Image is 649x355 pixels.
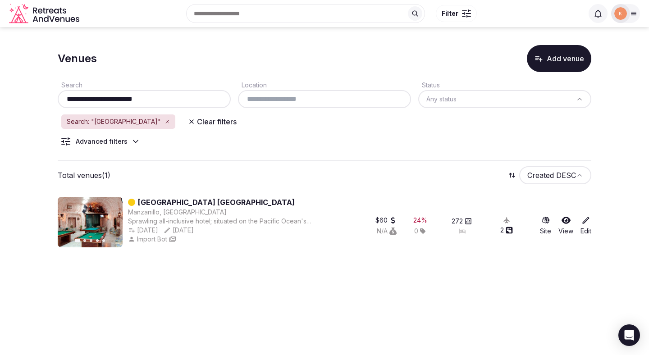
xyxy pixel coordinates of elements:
[618,324,640,346] div: Open Intercom Messenger
[452,217,472,226] button: 272
[452,217,463,226] span: 272
[58,170,110,180] p: Total venues (1)
[164,226,194,235] button: [DATE]
[102,239,105,242] button: Go to slide 5
[442,9,458,18] span: Filter
[67,117,161,126] span: Search: "[GEOGRAPHIC_DATA]"
[527,45,591,72] button: Add venue
[540,216,551,236] a: Site
[375,216,397,225] button: $60
[76,137,128,146] div: Advanced filters
[138,197,295,208] a: [GEOGRAPHIC_DATA] [GEOGRAPHIC_DATA]
[377,227,397,236] button: N/A
[128,226,158,235] button: [DATE]
[137,235,167,244] span: Import Bot
[238,81,267,89] label: Location
[58,197,123,247] img: Featured image for Hotel Vista Playa de Oro
[128,208,227,217] button: Manzanillo, [GEOGRAPHIC_DATA]
[96,239,99,242] button: Go to slide 4
[436,5,477,22] button: Filter
[183,114,242,130] button: Clear filters
[90,239,92,242] button: Go to slide 3
[83,239,86,242] button: Go to slide 2
[500,226,513,235] button: 2
[9,4,81,24] svg: Retreats and Venues company logo
[58,81,82,89] label: Search
[414,227,418,236] span: 0
[418,81,440,89] label: Status
[9,4,81,24] a: Visit the homepage
[558,216,573,236] a: View
[128,235,167,244] button: Import Bot
[413,216,427,225] div: 24 %
[580,216,591,236] a: Edit
[58,51,97,66] h1: Venues
[413,216,427,225] button: 24%
[614,7,627,20] img: katsabado
[128,217,344,226] div: Sprawling all-inclusive hotel; situated on the Pacific Ocean's [GEOGRAPHIC_DATA].
[75,239,81,242] button: Go to slide 1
